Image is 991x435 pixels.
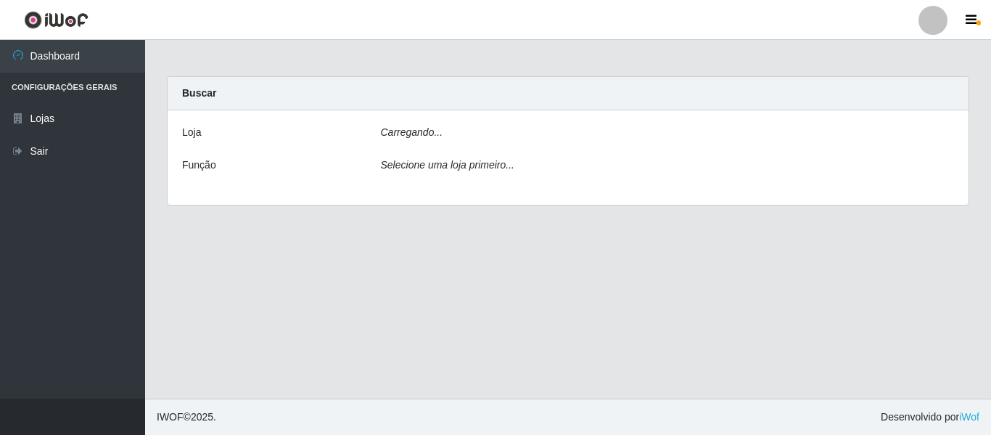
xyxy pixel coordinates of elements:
[24,11,89,29] img: CoreUI Logo
[182,87,216,99] strong: Buscar
[182,125,201,140] label: Loja
[182,158,216,173] label: Função
[959,411,979,423] a: iWof
[157,411,184,423] span: IWOF
[881,410,979,425] span: Desenvolvido por
[381,159,514,171] i: Selecione uma loja primeiro...
[157,410,216,425] span: © 2025 .
[381,126,443,138] i: Carregando...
